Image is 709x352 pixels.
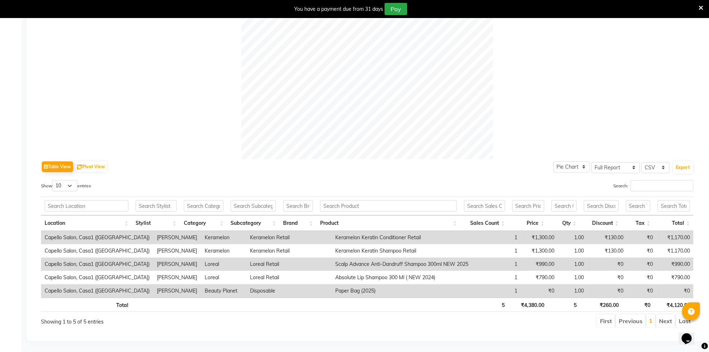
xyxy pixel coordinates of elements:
[679,323,702,345] iframe: chat widget
[52,180,77,191] select: Showentries
[474,271,521,284] td: 1
[521,244,558,258] td: ₹1,300.00
[136,200,177,211] input: Search Stylist
[332,258,474,271] td: Scalp Advance Anti-Dandruff Shampoo 300ml NEW 2025
[474,258,521,271] td: 1
[320,200,457,211] input: Search Product
[41,298,132,312] th: Total
[246,258,297,271] td: Loreal Retail
[627,271,656,284] td: ₹0
[201,284,246,298] td: Beauty Planet
[580,298,622,312] th: ₹260.00
[77,165,82,170] img: pivot.png
[613,180,694,191] label: Search:
[626,200,651,211] input: Search Tax
[656,258,694,271] td: ₹990.00
[673,161,693,174] button: Export
[227,215,279,231] th: Subcategory: activate to sort column ascending
[654,298,694,312] th: ₹4,120.00
[41,314,306,326] div: Showing 1 to 5 of 5 entries
[548,298,580,312] th: 5
[521,258,558,271] td: ₹990.00
[521,231,558,244] td: ₹1,300.00
[279,215,317,231] th: Brand: activate to sort column ascending
[587,231,627,244] td: ₹130.00
[587,258,627,271] td: ₹0
[201,271,246,284] td: Loreal
[558,271,587,284] td: 1.00
[41,284,153,298] td: Capello Salon, Casa1 ([GEOGRAPHIC_DATA])
[201,244,246,258] td: Keramelon
[521,271,558,284] td: ₹790.00
[464,200,505,211] input: Search Sales Count
[521,284,558,298] td: ₹0
[153,258,201,271] td: [PERSON_NAME]
[460,215,509,231] th: Sales Count: activate to sort column ascending
[512,200,545,211] input: Search Price
[509,298,548,312] th: ₹4,380.00
[460,298,509,312] th: 5
[153,271,201,284] td: [PERSON_NAME]
[246,271,297,284] td: Loreal Retail
[41,180,91,191] label: Show entries
[658,200,690,211] input: Search Total
[153,244,201,258] td: [PERSON_NAME]
[332,244,474,258] td: Keramelon Keratin Shampoo Retail
[656,231,694,244] td: ₹1,170.00
[622,298,654,312] th: ₹0
[474,231,521,244] td: 1
[622,215,654,231] th: Tax: activate to sort column ascending
[246,231,297,244] td: Keramelon Retail
[587,271,627,284] td: ₹0
[654,215,694,231] th: Total: activate to sort column ascending
[41,215,132,231] th: Location: activate to sort column ascending
[41,231,153,244] td: Capello Salon, Casa1 ([GEOGRAPHIC_DATA])
[551,200,577,211] input: Search Qty
[201,231,246,244] td: Keramelon
[587,244,627,258] td: ₹130.00
[332,231,474,244] td: Keramelon Keratin Conditioner Retail
[584,200,619,211] input: Search Discount
[332,284,474,298] td: Paper Bag (2025)
[45,200,128,211] input: Search Location
[627,231,656,244] td: ₹0
[558,231,587,244] td: 1.00
[41,271,153,284] td: Capello Salon, Casa1 ([GEOGRAPHIC_DATA])
[558,244,587,258] td: 1.00
[153,284,201,298] td: [PERSON_NAME]
[580,215,622,231] th: Discount: activate to sort column ascending
[332,271,474,284] td: Absolute Lip Shampoo 300 Ml ( NEW 2024)
[283,200,313,211] input: Search Brand
[246,244,297,258] td: Keramelon Retail
[656,271,694,284] td: ₹790.00
[41,244,153,258] td: Capello Salon, Casa1 ([GEOGRAPHIC_DATA])
[656,244,694,258] td: ₹1,170.00
[41,258,153,271] td: Capello Salon, Casa1 ([GEOGRAPHIC_DATA])
[509,215,548,231] th: Price: activate to sort column ascending
[153,231,201,244] td: [PERSON_NAME]
[184,200,224,211] input: Search Category
[631,180,694,191] input: Search:
[474,244,521,258] td: 1
[246,284,297,298] td: Disposable
[587,284,627,298] td: ₹0
[627,244,656,258] td: ₹0
[201,258,246,271] td: Loreal
[558,284,587,298] td: 1.00
[42,161,73,172] button: Table View
[558,258,587,271] td: 1.00
[649,317,653,324] a: 1
[548,215,580,231] th: Qty: activate to sort column ascending
[231,200,276,211] input: Search Subcategory
[656,284,694,298] td: ₹0
[294,5,383,13] div: You have a payment due from 31 days
[317,215,460,231] th: Product: activate to sort column ascending
[385,3,407,15] button: Pay
[474,284,521,298] td: 1
[132,215,180,231] th: Stylist: activate to sort column ascending
[627,258,656,271] td: ₹0
[75,161,107,172] button: Pivot View
[627,284,656,298] td: ₹0
[180,215,227,231] th: Category: activate to sort column ascending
